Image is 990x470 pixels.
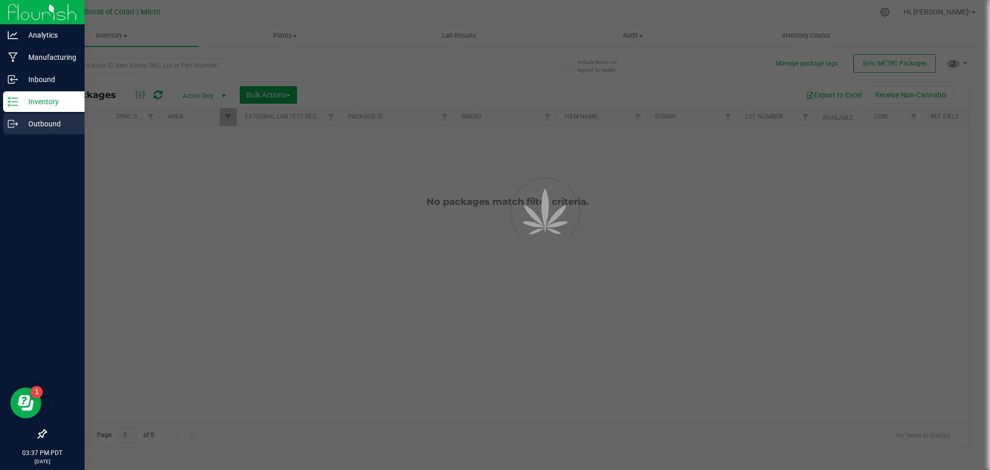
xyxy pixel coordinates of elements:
[8,74,18,85] inline-svg: Inbound
[5,448,80,458] p: 03:37 PM PDT
[18,29,80,41] p: Analytics
[8,30,18,40] inline-svg: Analytics
[30,386,43,398] iframe: Resource center unread badge
[18,95,80,108] p: Inventory
[18,118,80,130] p: Outbound
[18,51,80,63] p: Manufacturing
[8,96,18,107] inline-svg: Inventory
[18,73,80,86] p: Inbound
[8,52,18,62] inline-svg: Manufacturing
[5,458,80,465] p: [DATE]
[10,387,41,418] iframe: Resource center
[8,119,18,129] inline-svg: Outbound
